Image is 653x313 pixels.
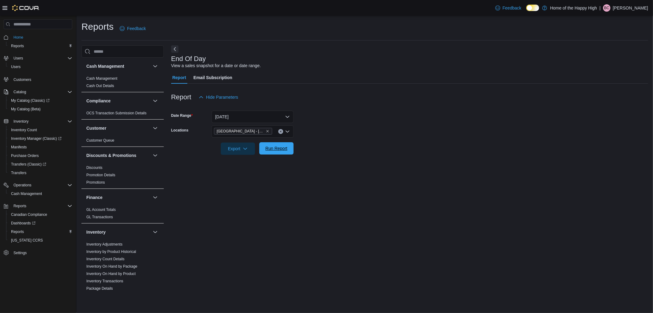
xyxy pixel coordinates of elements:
span: Inventory Transactions [86,279,123,284]
span: Operations [11,181,72,189]
span: Transfers [11,170,26,175]
button: Remove Edmonton - Clareview - Fire & Flower from selection in this group [266,129,269,133]
h3: Discounts & Promotions [86,152,136,158]
span: Users [11,55,72,62]
button: Compliance [152,97,159,105]
div: Discounts & Promotions [81,164,164,189]
span: My Catalog (Beta) [9,105,72,113]
a: Inventory Transactions [86,279,123,283]
a: My Catalog (Beta) [9,105,43,113]
span: GL Transactions [86,215,113,219]
a: Package Details [86,286,113,291]
span: [US_STATE] CCRS [11,238,43,243]
span: Cash Management [11,191,42,196]
span: Home [13,35,23,40]
div: Cash Management [81,75,164,92]
span: Report [172,71,186,84]
button: Open list of options [285,129,290,134]
span: Cash Management [9,190,72,197]
span: Washington CCRS [9,237,72,244]
button: Run Report [259,142,294,155]
span: Home [11,33,72,41]
span: My Catalog (Beta) [11,107,41,112]
span: BC [604,4,610,12]
a: Reports [9,228,26,235]
a: GL Transactions [86,215,113,219]
span: Reports [11,202,72,210]
button: Manifests [6,143,75,151]
a: Transfers (Classic) [6,160,75,169]
button: Reports [1,202,75,210]
span: Reports [9,42,72,50]
button: Next [171,45,178,53]
span: Email Subscription [193,71,232,84]
button: Cash Management [86,63,150,69]
a: Customers [11,76,34,83]
p: Home of the Happy High [550,4,597,12]
a: Dashboards [6,219,75,227]
button: Inventory [152,228,159,236]
p: | [599,4,601,12]
span: Inventory Count Details [86,257,125,261]
span: Run Report [265,145,287,151]
a: GL Account Totals [86,208,116,212]
button: Purchase Orders [6,151,75,160]
span: Customers [13,77,31,82]
span: Reports [11,44,24,48]
button: Discounts & Promotions [152,152,159,159]
a: Feedback [493,2,524,14]
span: Dashboards [9,219,72,227]
h3: Compliance [86,98,111,104]
a: My Catalog (Classic) [6,96,75,105]
span: Cash Out Details [86,83,114,88]
a: My Catalog (Classic) [9,97,52,104]
div: Bradley Codner [603,4,610,12]
button: Users [6,63,75,71]
button: Canadian Compliance [6,210,75,219]
span: Package Details [86,286,113,291]
button: Inventory [1,117,75,126]
span: [GEOGRAPHIC_DATA] - [GEOGRAPHIC_DATA] - Fire & Flower [217,128,265,134]
h1: Reports [81,21,114,33]
span: Inventory Count [11,128,37,132]
a: Inventory Adjustments [86,242,122,246]
a: Cash Management [86,76,117,81]
span: Hide Parameters [206,94,238,100]
a: Inventory Count [9,126,39,134]
span: Catalog [13,90,26,94]
button: [DATE] [212,111,294,123]
button: Operations [1,181,75,189]
button: Cash Management [6,189,75,198]
button: [US_STATE] CCRS [6,236,75,245]
button: Home [1,33,75,42]
h3: Finance [86,194,103,200]
h3: Cash Management [86,63,124,69]
span: Purchase Orders [11,153,39,158]
h3: Report [171,94,191,101]
button: Customer [86,125,150,131]
button: Inventory [11,118,31,125]
a: Users [9,63,23,71]
span: Reports [13,204,26,208]
a: Inventory Manager (Classic) [6,134,75,143]
span: Feedback [127,25,146,32]
a: Promotion Details [86,173,115,177]
span: Inventory Count [9,126,72,134]
span: Inventory [13,119,28,124]
span: Settings [11,249,72,257]
span: Feedback [503,5,521,11]
a: Discounts [86,166,103,170]
span: Inventory Manager (Classic) [9,135,72,142]
span: Inventory Manager (Classic) [11,136,62,141]
span: Settings [13,250,27,255]
a: [US_STATE] CCRS [9,237,45,244]
button: Cash Management [152,63,159,70]
span: Transfers (Classic) [9,161,72,168]
button: Reports [6,42,75,50]
a: Promotions [86,180,105,185]
button: Finance [152,194,159,201]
